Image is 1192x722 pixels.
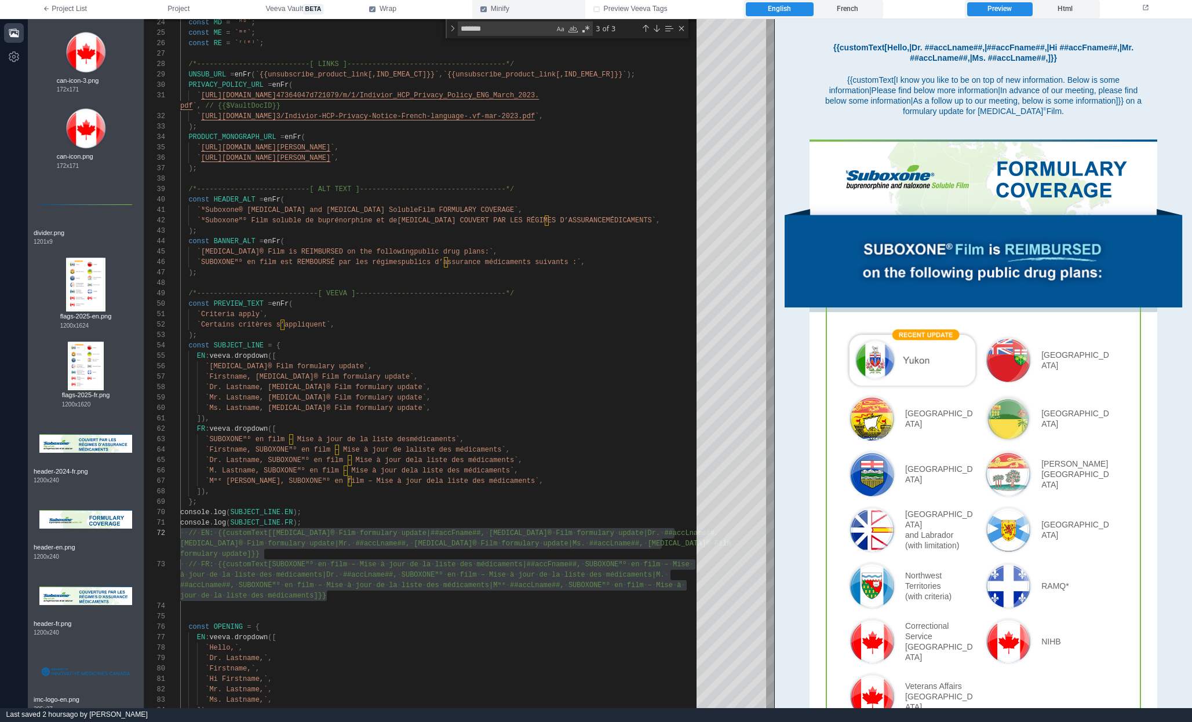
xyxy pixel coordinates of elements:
[144,413,165,424] div: 61
[144,174,165,184] div: 38
[71,596,123,648] img: Correctional Service Canada
[144,38,165,49] div: 26
[289,300,293,308] span: (
[414,373,418,381] span: ,
[144,455,165,466] div: 65
[144,184,165,195] div: 39
[660,529,664,537] span: ·
[514,467,518,475] span: ,
[260,237,264,245] span: =
[188,300,209,308] span: const
[662,22,675,35] div: Find in Selection (⌥⌘L)
[280,196,285,204] span: (
[71,429,123,481] img: Alberta
[485,112,535,120] span: mar-2023.pdf
[414,540,476,548] span: [MEDICAL_DATA]®
[130,445,201,466] div: [GEOGRAPHIC_DATA]
[251,71,255,79] span: (
[447,19,458,38] div: Toggle Replace
[180,102,193,110] span: pdf
[355,540,410,548] span: ##accLname##,
[552,529,556,537] span: ·
[243,540,247,548] span: ·
[435,477,539,485] span: la liste des médicaments`
[144,257,165,267] div: 46
[205,456,414,464] span: `Dr. Lastname, SUBOXONEᴹᴰ en film – Mise à jour de
[71,651,123,703] img: Veterans Affairs Canada
[268,81,272,89] span: =
[214,39,222,47] span: RE
[60,321,89,330] span: 1200 x 1624
[144,340,165,351] div: 54
[677,24,686,33] div: Close (Escape)
[285,508,293,516] span: EN
[188,133,276,141] span: PRODUCT_MONOGRAPH_URL
[205,425,209,433] span: :
[57,85,79,94] span: 172 x 171
[144,320,165,330] div: 52
[214,519,227,527] span: log
[60,311,112,321] span: flags-2025-en.png
[656,217,660,225] span: ,
[209,352,230,360] span: veeva
[205,477,435,485] span: `Mᵐᵉ [PERSON_NAME], SUBOXONEᴹᴰ en film – Mise à jour de
[144,132,165,142] div: 34
[235,29,251,37] span: `ᵐᵉ`
[539,112,543,120] span: ,
[197,415,210,423] span: ]),
[267,439,337,471] div: [PERSON_NAME][GEOGRAPHIC_DATA]
[188,60,397,68] span: /*---------------------------[ LINKS ]------------
[197,488,210,496] span: ]),
[214,342,264,350] span: SUBJECT_LINE
[214,29,222,37] span: ME
[268,425,276,433] span: ([
[1033,2,1098,16] label: Html
[144,393,165,403] div: 59
[485,91,540,100] span: G_March_2023.
[207,315,260,367] img: Ontario
[144,236,165,247] div: 44
[368,362,372,371] span: ,
[427,394,431,402] span: ,
[144,351,165,361] div: 55
[180,528,181,538] textarea: Editor content;Press Alt+F1 for Accessibility Options.
[458,22,554,35] textarea: Find
[62,390,110,400] span: flags-2025-fr.png
[280,237,285,245] span: (
[201,144,330,152] span: [URL][DOMAIN_NAME][PERSON_NAME]
[62,400,91,409] span: 1200 x 1620
[397,185,514,193] span: --------------------------*/
[144,195,165,205] div: 40
[144,163,165,174] div: 37
[188,185,397,193] span: /*---------------------------[ ALT TEXT ]---------
[226,29,230,37] span: =
[188,19,209,27] span: const
[497,540,501,548] span: ·
[606,217,656,225] span: MÉDICAMENTS`
[226,519,230,527] span: (
[414,446,505,454] span: liste des médicaments`
[34,237,53,246] span: 1201 x 9
[226,508,230,516] span: (
[398,529,402,537] span: ·
[303,4,323,14] span: beta
[268,300,272,308] span: =
[144,59,165,69] div: 28
[280,508,285,516] span: .
[556,529,573,537] span: Film
[577,529,614,537] span: formulary
[188,331,196,339] span: );
[144,142,165,153] div: 35
[130,389,201,410] div: [GEOGRAPHIC_DATA]
[144,205,165,215] div: 41
[180,540,243,548] span: [MEDICAL_DATA]®
[144,403,165,413] div: 60
[334,144,338,152] span: ,
[201,154,330,162] span: [URL][DOMAIN_NAME][PERSON_NAME]
[144,466,165,476] div: 66
[276,342,280,350] span: {
[276,91,485,100] span: 47364047d721079/m/1/Indivior_HCP_Privacy_Policy_EN
[144,278,165,288] div: 48
[207,596,260,648] img: NIHB
[380,4,396,14] span: Wrap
